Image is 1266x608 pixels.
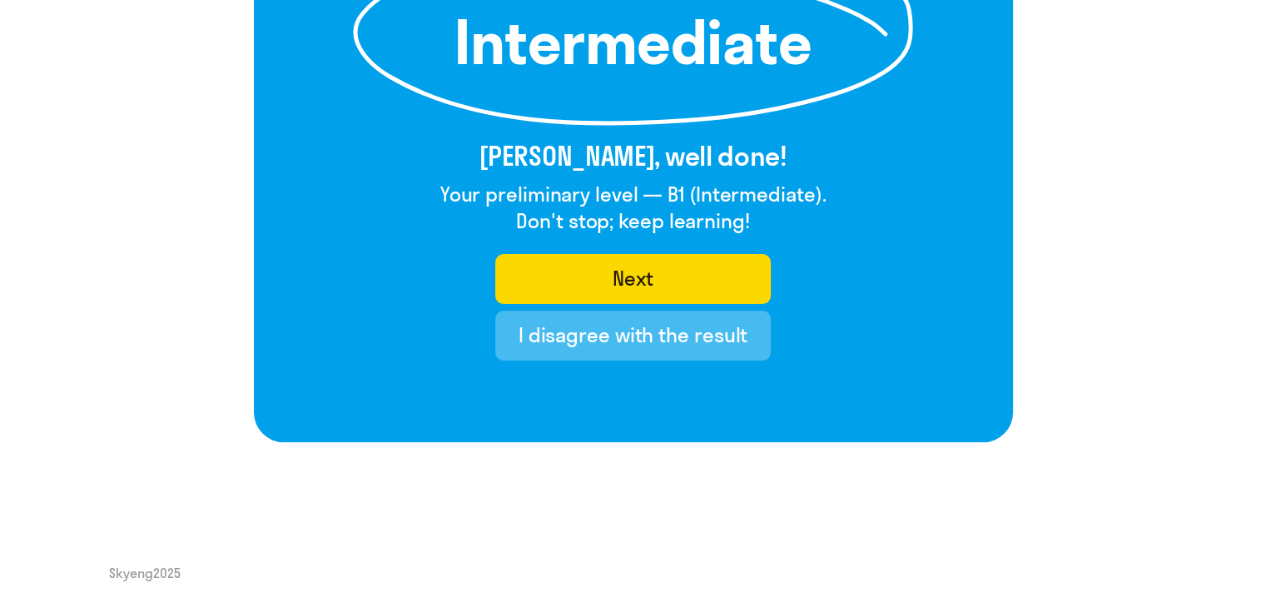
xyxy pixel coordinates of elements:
[519,321,747,348] div: I disagree with the result
[440,139,827,172] h3: [PERSON_NAME], well done!
[495,311,771,361] button: I disagree with the result
[442,12,825,72] h1: Intermediate
[495,254,771,304] button: Next
[613,265,653,292] div: Next
[440,207,827,234] h4: Don't stop; keep learning!
[109,564,181,582] span: Skyeng 2025
[440,181,827,207] h4: Your preliminary level — B1 (Intermediate).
